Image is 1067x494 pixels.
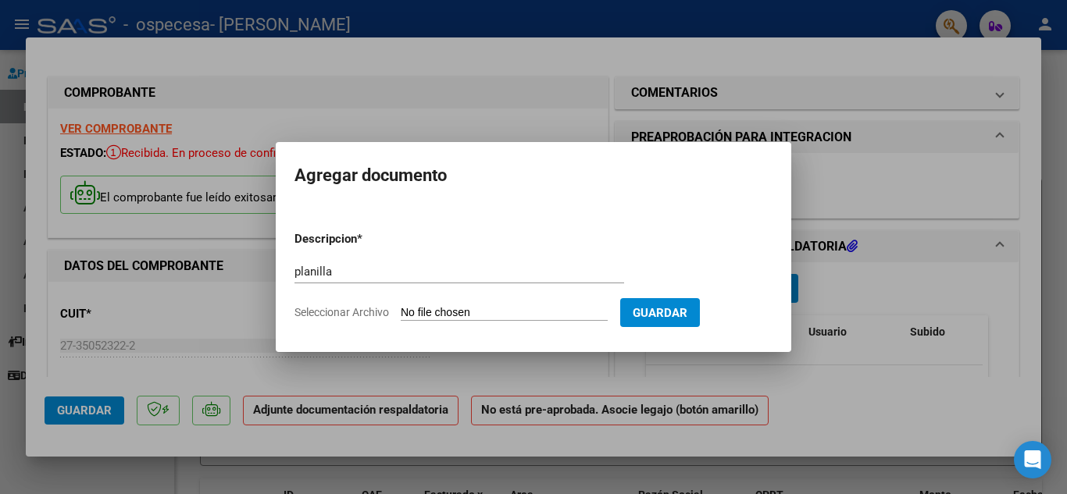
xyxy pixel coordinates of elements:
h2: Agregar documento [294,161,773,190]
p: Descripcion [294,230,438,248]
button: Guardar [620,298,700,327]
span: Guardar [633,306,687,320]
div: Open Intercom Messenger [1014,441,1051,478]
span: Seleccionar Archivo [294,306,389,318]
